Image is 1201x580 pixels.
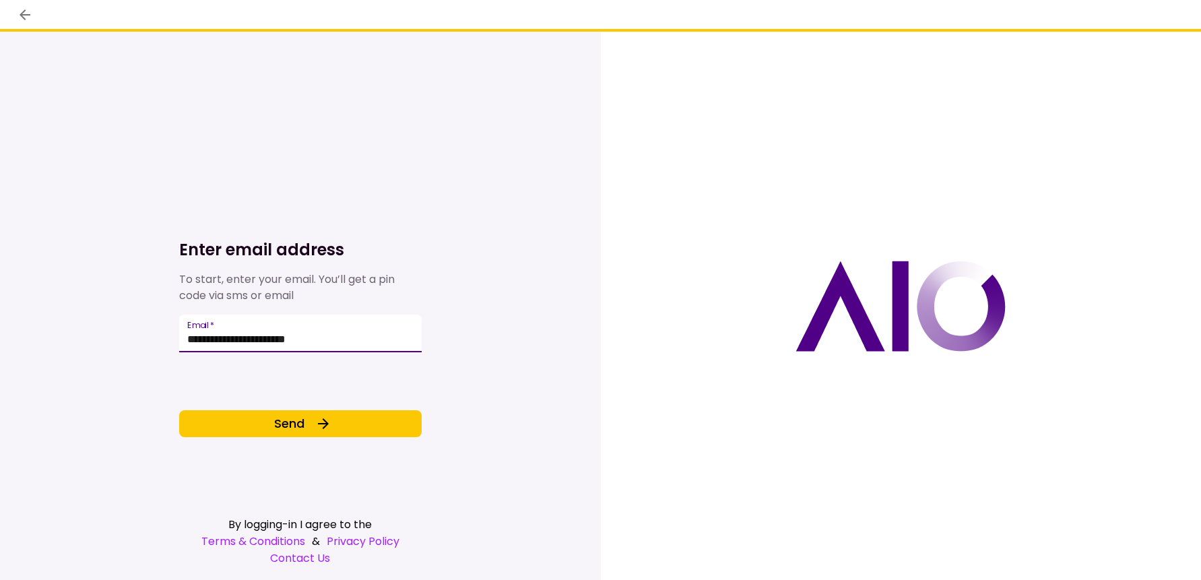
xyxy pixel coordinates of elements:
h1: Enter email address [179,239,422,261]
a: Privacy Policy [327,533,399,550]
span: Send [274,414,304,432]
div: To start, enter your email. You’ll get a pin code via sms or email [179,271,422,304]
a: Contact Us [179,550,422,567]
label: Email [187,319,214,331]
div: By logging-in I agree to the [179,516,422,533]
a: Terms & Conditions [201,533,305,550]
button: back [13,3,36,26]
button: Send [179,410,422,437]
img: AIO logo [796,261,1006,352]
div: & [179,533,422,550]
